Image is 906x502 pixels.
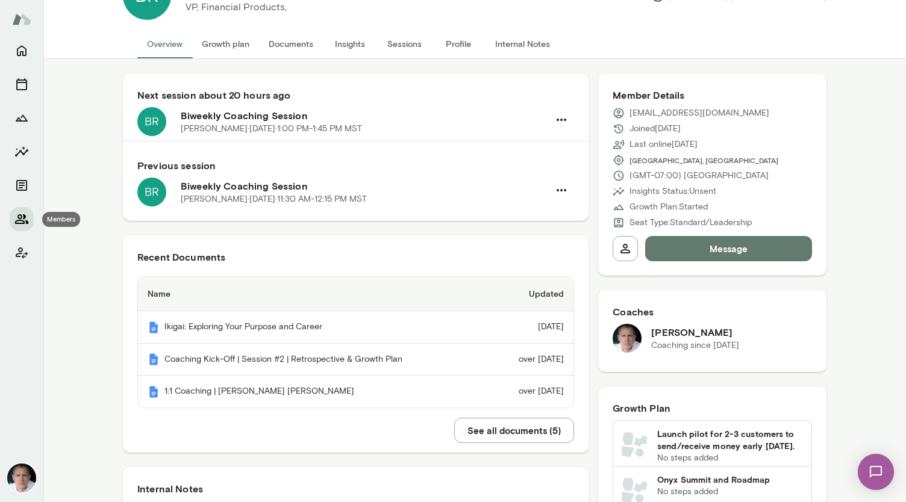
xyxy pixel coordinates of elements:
[630,185,716,197] p: Insights Status: Unsent
[491,376,574,407] td: over [DATE]
[657,428,804,452] h6: Launch pilot for 2-3 customers to send/receive money early [DATE].
[137,88,574,102] h6: Next session about 20 hours ago
[657,452,804,464] p: No steps added
[651,339,739,352] p: Coaching since [DATE]
[630,107,769,119] p: [EMAIL_ADDRESS][DOMAIN_NAME]
[138,311,491,344] th: Ikigai: Exploring Your Purpose and Career
[137,250,574,264] h6: Recent Documents
[10,72,34,96] button: Sessions
[630,170,769,182] p: (GMT-07:00) [GEOGRAPHIC_DATA]
[10,39,34,63] button: Home
[138,277,491,311] th: Name
[138,344,491,376] th: Coaching Kick-Off | Session #2 | Retrospective & Growth Plan
[630,201,708,213] p: Growth Plan: Started
[259,29,323,58] button: Documents
[630,155,778,165] span: [GEOGRAPHIC_DATA], [GEOGRAPHIC_DATA]
[137,158,574,173] h6: Previous session
[148,321,160,333] img: Mento
[613,324,642,353] img: Mike Lane
[486,29,560,58] button: Internal Notes
[181,193,367,205] p: [PERSON_NAME] · [DATE] · 11:30 AM-12:15 PM MST
[645,236,812,261] button: Message
[491,344,574,376] td: over [DATE]
[651,325,739,339] h6: [PERSON_NAME]
[10,140,34,164] button: Insights
[657,474,804,486] h6: Onyx Summit and Roadmap
[613,401,812,415] h6: Growth Plan
[377,29,431,58] button: Sessions
[137,29,192,58] button: Overview
[613,88,812,102] h6: Member Details
[12,8,31,31] img: Mento
[630,138,698,150] p: Last online [DATE]
[181,108,549,123] h6: Biweekly Coaching Session
[630,123,681,135] p: Joined [DATE]
[454,418,574,443] button: See all documents (5)
[10,106,34,130] button: Growth Plan
[138,376,491,407] th: 1:1 Coaching | [PERSON_NAME] [PERSON_NAME]
[657,486,804,498] p: No steps added
[148,353,160,365] img: Mento
[613,305,812,319] h6: Coaches
[42,212,80,227] div: Members
[431,29,486,58] button: Profile
[10,241,34,265] button: Client app
[10,173,34,197] button: Documents
[323,29,377,58] button: Insights
[192,29,259,58] button: Growth plan
[137,482,574,496] h6: Internal Notes
[630,217,752,229] p: Seat Type: Standard/Leadership
[491,311,574,344] td: [DATE]
[10,207,34,231] button: Members
[491,277,574,311] th: Updated
[7,463,36,492] img: Mike Lane
[148,386,160,398] img: Mento
[181,123,362,135] p: [PERSON_NAME] · [DATE] · 1:00 PM-1:45 PM MST
[181,179,549,193] h6: Biweekly Coaching Session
